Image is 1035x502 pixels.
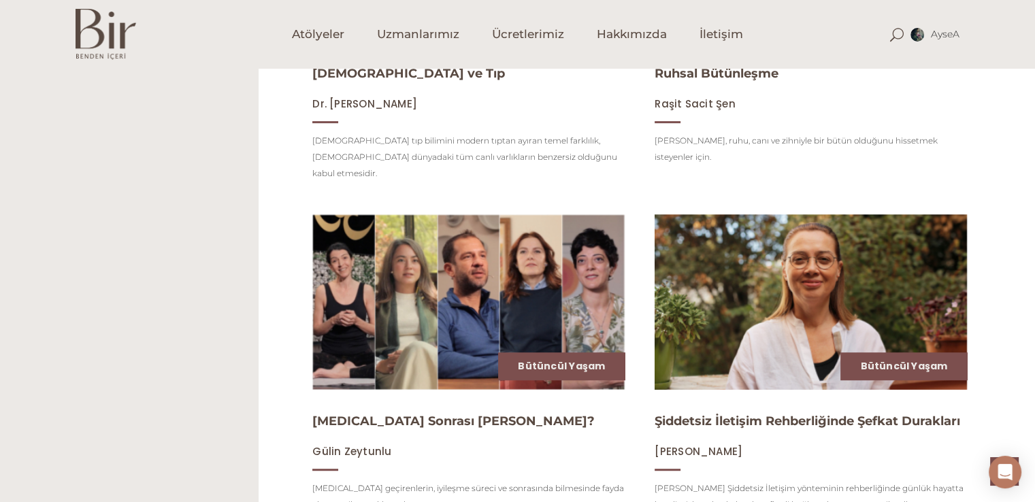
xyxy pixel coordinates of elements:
[655,414,960,429] a: Şiddetsiz İletişim Rehberliğinde Şefkat Durakları
[655,97,735,111] span: Raşit Sacit Şen
[860,359,947,373] a: Bütüncül Yaşam
[377,27,459,42] span: Uzmanlarımız
[655,444,742,458] span: [PERSON_NAME]
[492,27,564,42] span: Ücretlerimiz
[655,445,742,458] a: [PERSON_NAME]
[655,133,967,165] p: [PERSON_NAME], ruhu, canı ve zihniyle bir bütün olduğunu hissetmek isteyenler için.
[655,97,735,110] a: Raşit Sacit Şen
[597,27,667,42] span: Hakkımızda
[700,27,743,42] span: İletişim
[312,97,417,110] a: Dr. [PERSON_NAME]
[312,66,505,81] a: [DEMOGRAPHIC_DATA] ve Tıp
[312,445,391,458] a: Gülin Zeytunlu
[518,359,605,373] a: Bütüncül Yaşam
[292,27,344,42] span: Atölyeler
[312,414,595,429] a: [MEDICAL_DATA] Sonrası [PERSON_NAME]?
[655,66,778,81] a: Ruhsal Bütünleşme
[312,444,391,458] span: Gülin Zeytunlu
[312,133,625,182] p: [DEMOGRAPHIC_DATA] tıp bilimini modern tıptan ayıran temel farklılık, [DEMOGRAPHIC_DATA] dünyadak...
[989,456,1021,488] div: Open Intercom Messenger
[312,97,417,111] span: Dr. [PERSON_NAME]
[910,28,924,41] img: AyseA1.jpg
[930,28,959,40] span: AyseA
